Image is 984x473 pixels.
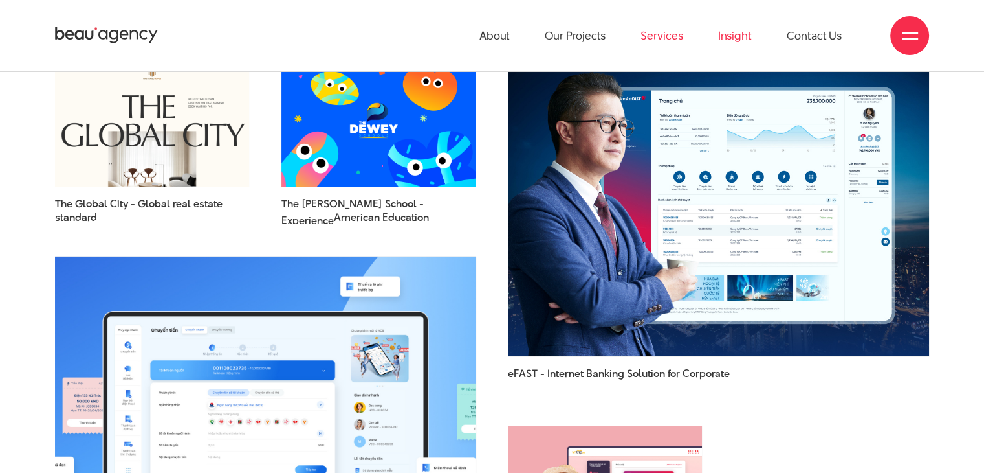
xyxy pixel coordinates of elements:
[627,366,665,381] span: Solution
[55,211,97,225] span: standard
[508,366,538,381] span: eFAST
[55,197,249,224] span: The Global City - Global real estate
[586,366,624,381] span: Banking
[334,211,429,225] span: American Education
[281,197,476,224] a: The [PERSON_NAME] School - ExperienceAmerican Education
[540,366,545,381] span: -
[683,366,730,381] span: Corporate
[508,367,929,394] a: eFAST - Internet Banking Solution for Corporate
[55,197,249,224] a: The Global City - Global real estatestandard
[668,366,680,381] span: for
[281,197,476,224] span: The [PERSON_NAME] School - Experience
[547,366,584,381] span: Internet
